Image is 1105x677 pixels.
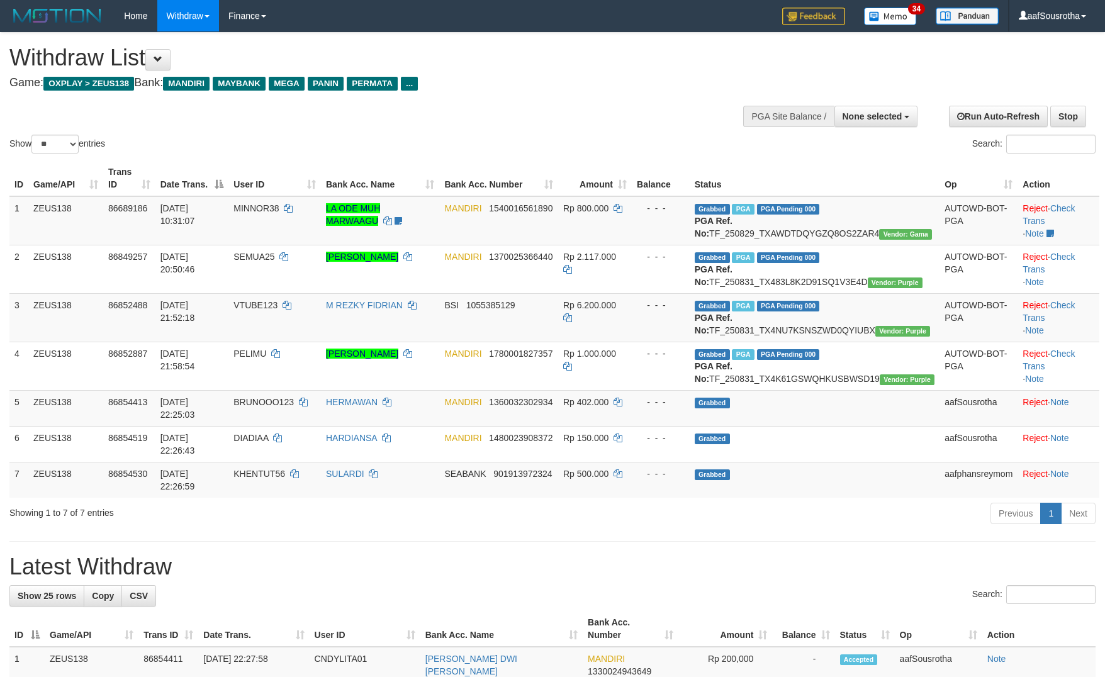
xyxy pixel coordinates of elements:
[695,204,730,215] span: Grabbed
[695,469,730,480] span: Grabbed
[1018,462,1099,498] td: ·
[420,611,583,647] th: Bank Acc. Name: activate to sort column ascending
[310,611,420,647] th: User ID: activate to sort column ascending
[690,342,940,390] td: TF_250831_TX4K61GSWQHKUSBWSD19
[757,204,820,215] span: PGA Pending
[425,654,517,676] a: [PERSON_NAME] DWI [PERSON_NAME]
[637,299,685,311] div: - - -
[678,611,772,647] th: Amount: activate to sort column ascending
[835,611,895,647] th: Status: activate to sort column ascending
[1023,203,1048,213] a: Reject
[444,300,459,310] span: BSI
[31,135,79,154] select: Showentries
[563,252,616,262] span: Rp 2.117.000
[9,554,1096,579] h1: Latest Withdraw
[1006,135,1096,154] input: Search:
[489,349,552,359] span: Copy 1780001827357 to clipboard
[489,433,552,443] span: Copy 1480023908372 to clipboard
[990,503,1041,524] a: Previous
[108,469,147,479] span: 86854530
[695,216,732,238] b: PGA Ref. No:
[92,591,114,601] span: Copy
[326,252,398,262] a: [PERSON_NAME]
[9,245,28,293] td: 2
[108,433,147,443] span: 86854519
[326,349,398,359] a: [PERSON_NAME]
[690,196,940,245] td: TF_250829_TXAWDTDQYGZQ8OS2ZAR4
[1023,349,1075,371] a: Check Trans
[637,347,685,360] div: - - -
[987,654,1006,664] a: Note
[972,585,1096,604] label: Search:
[9,135,105,154] label: Show entries
[138,611,198,647] th: Trans ID: activate to sort column ascending
[1018,245,1099,293] td: · ·
[637,467,685,480] div: - - -
[444,469,486,479] span: SEABANK
[1018,160,1099,196] th: Action
[940,245,1018,293] td: AUTOWD-BOT-PGA
[695,361,732,384] b: PGA Ref. No:
[695,301,730,311] span: Grabbed
[1023,300,1048,310] a: Reject
[444,349,481,359] span: MANDIRI
[9,390,28,426] td: 5
[233,433,268,443] span: DIADIAA
[233,349,266,359] span: PELIMU
[1050,469,1069,479] a: Note
[880,374,934,385] span: Vendor URL: https://trx4.1velocity.biz
[895,611,982,647] th: Op: activate to sort column ascending
[1018,426,1099,462] td: ·
[489,252,552,262] span: Copy 1370025366440 to clipboard
[9,6,105,25] img: MOTION_logo.png
[972,135,1096,154] label: Search:
[1025,277,1044,287] a: Note
[1023,252,1048,262] a: Reject
[160,252,195,274] span: [DATE] 20:50:46
[308,77,344,91] span: PANIN
[1023,300,1075,323] a: Check Trans
[940,342,1018,390] td: AUTOWD-BOT-PGA
[840,654,878,665] span: Accepted
[28,196,103,245] td: ZEUS138
[198,611,309,647] th: Date Trans.: activate to sort column ascending
[834,106,918,127] button: None selected
[444,397,481,407] span: MANDIRI
[936,8,999,25] img: panduan.png
[28,245,103,293] td: ZEUS138
[1018,342,1099,390] td: · ·
[757,349,820,360] span: PGA Pending
[160,433,195,456] span: [DATE] 22:26:43
[43,77,134,91] span: OXPLAY > ZEUS138
[695,349,730,360] span: Grabbed
[695,398,730,408] span: Grabbed
[879,229,932,240] span: Vendor URL: https://trx31.1velocity.biz
[489,203,552,213] span: Copy 1540016561890 to clipboard
[1023,203,1075,226] a: Check Trans
[690,160,940,196] th: Status
[732,204,754,215] span: Marked by aafkaynarin
[1050,397,1069,407] a: Note
[588,666,651,676] span: Copy 1330024943649 to clipboard
[160,469,195,491] span: [DATE] 22:26:59
[108,203,147,213] span: 86689186
[160,203,195,226] span: [DATE] 10:31:07
[690,293,940,342] td: TF_250831_TX4NU7KSNSZWD0QYIUBX
[28,293,103,342] td: ZEUS138
[1025,325,1044,335] a: Note
[493,469,552,479] span: Copy 901913972324 to clipboard
[695,434,730,444] span: Grabbed
[1023,349,1048,359] a: Reject
[940,426,1018,462] td: aafSousrotha
[864,8,917,25] img: Button%20Memo.svg
[466,300,515,310] span: Copy 1055385129 to clipboard
[940,293,1018,342] td: AUTOWD-BOT-PGA
[228,160,321,196] th: User ID: activate to sort column ascending
[347,77,398,91] span: PERMATA
[326,300,403,310] a: M REZKY FIDRIAN
[401,77,418,91] span: ...
[28,390,103,426] td: ZEUS138
[563,397,609,407] span: Rp 402.000
[321,160,439,196] th: Bank Acc. Name: activate to sort column ascending
[1023,469,1048,479] a: Reject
